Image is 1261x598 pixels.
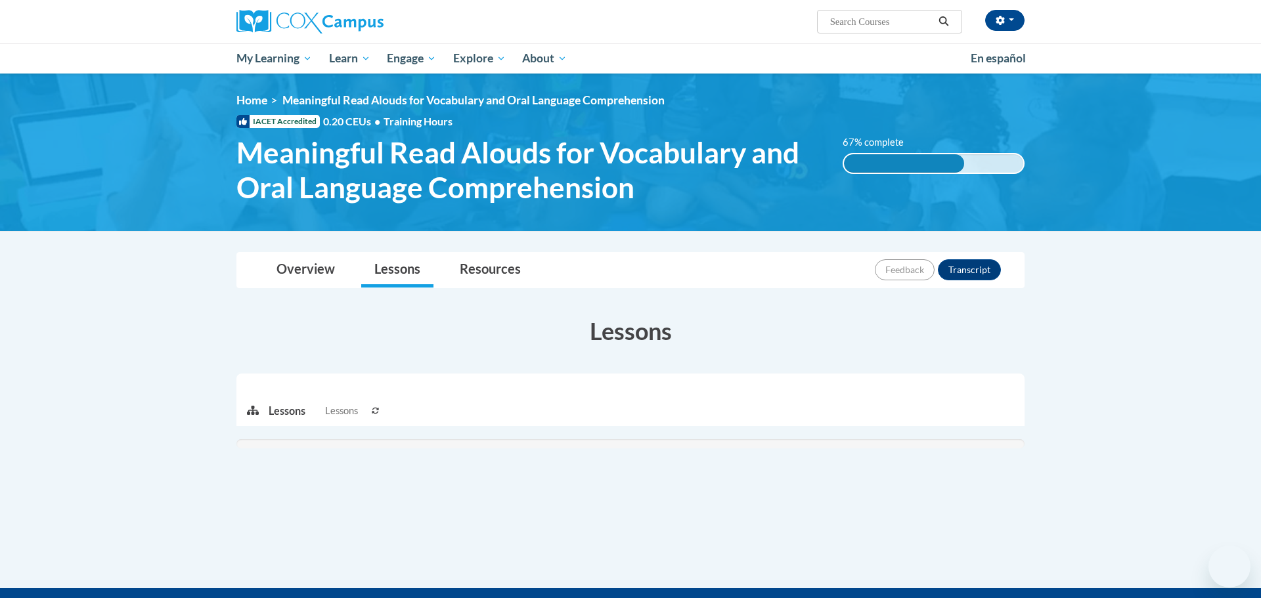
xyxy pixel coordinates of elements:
a: Overview [263,253,348,288]
a: About [514,43,576,74]
a: Cox Campus [236,10,486,33]
span: En español [971,51,1026,65]
button: Search [934,14,954,30]
iframe: Button to launch messaging window [1208,545,1250,587]
span: About [522,51,567,66]
span: IACET Accredited [236,115,320,128]
div: Main menu [217,43,1044,74]
a: Engage [378,43,445,74]
button: Transcript [938,259,1001,280]
p: Lessons [269,404,305,418]
a: Learn [321,43,379,74]
span: Learn [329,51,370,66]
a: En español [962,45,1034,72]
a: Home [236,93,267,107]
button: Account Settings [985,10,1025,31]
label: 67% complete [843,135,918,150]
div: 67% complete [844,154,964,173]
a: Explore [445,43,514,74]
input: Search Courses [829,14,934,30]
span: Training Hours [384,115,453,127]
h3: Lessons [236,314,1025,347]
button: Feedback [875,259,935,280]
span: Lessons [325,404,358,418]
a: Resources [447,253,534,288]
span: Meaningful Read Alouds for Vocabulary and Oral Language Comprehension [236,135,823,205]
a: Lessons [361,253,433,288]
span: My Learning [236,51,312,66]
span: 0.20 CEUs [323,114,384,129]
span: • [374,115,380,127]
img: Cox Campus [236,10,384,33]
a: My Learning [228,43,321,74]
span: Explore [453,51,506,66]
span: Meaningful Read Alouds for Vocabulary and Oral Language Comprehension [282,93,665,107]
span: Engage [387,51,436,66]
